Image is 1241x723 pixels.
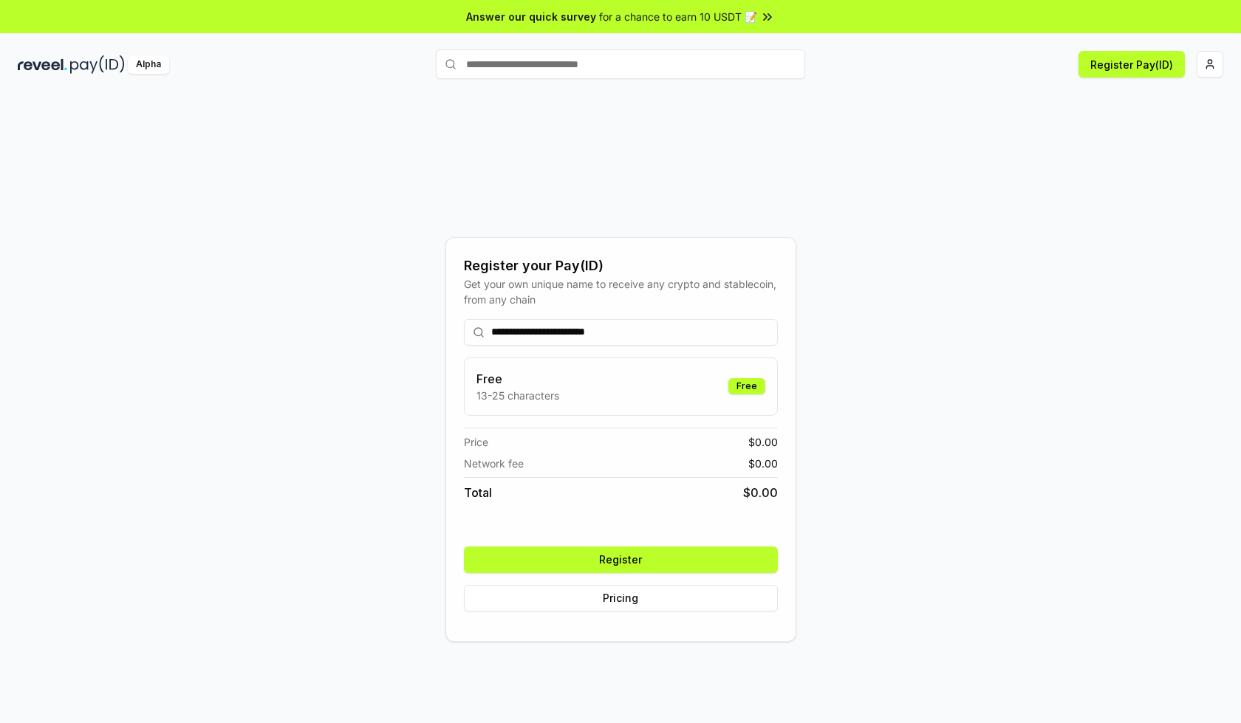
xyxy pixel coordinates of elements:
span: Answer our quick survey [466,9,596,24]
span: Network fee [464,456,524,471]
span: Total [464,484,492,501]
span: for a chance to earn 10 USDT 📝 [599,9,757,24]
div: Register your Pay(ID) [464,256,778,276]
div: Free [728,378,765,394]
button: Register Pay(ID) [1078,51,1185,78]
span: $ 0.00 [743,484,778,501]
img: reveel_dark [18,55,67,74]
span: $ 0.00 [748,434,778,450]
h3: Free [476,370,559,388]
p: 13-25 characters [476,388,559,403]
button: Register [464,546,778,573]
span: Price [464,434,488,450]
div: Get your own unique name to receive any crypto and stablecoin, from any chain [464,276,778,307]
div: Alpha [128,55,169,74]
img: pay_id [70,55,125,74]
span: $ 0.00 [748,456,778,471]
button: Pricing [464,585,778,611]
